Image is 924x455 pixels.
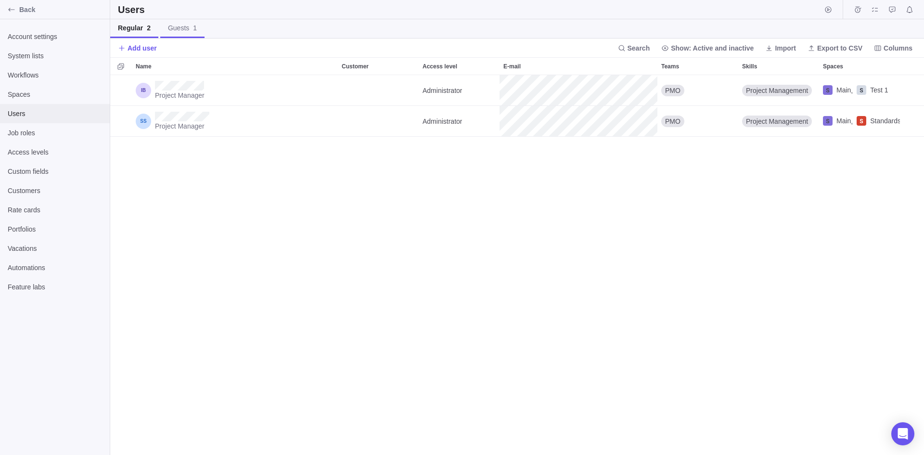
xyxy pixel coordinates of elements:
[419,106,500,137] div: Access level
[8,32,102,41] span: Account settings
[500,75,657,106] div: E-mail
[8,263,102,273] span: Automations
[819,75,900,105] div: Main, Test 1
[8,90,102,99] span: Spaces
[500,58,657,75] div: E-mail
[168,23,197,33] span: Guests
[338,58,419,75] div: Customer
[836,85,851,95] span: Main
[819,58,900,75] div: Spaces
[160,19,205,38] a: Guests1
[819,75,900,106] div: Spaces
[819,106,900,137] div: Spaces
[503,62,521,71] span: E-mail
[657,58,738,75] div: Teams
[891,422,914,445] div: Open Intercom Messenger
[657,41,757,55] span: Show: Active and inactive
[614,41,654,55] span: Search
[746,117,808,126] span: Project Management
[155,121,209,131] span: Project Manager
[8,205,102,215] span: Rate cards
[817,43,862,53] span: Export to CSV
[419,58,500,75] div: Access level
[8,167,102,176] span: Custom fields
[8,109,102,118] span: Users
[342,62,369,71] span: Customer
[19,5,106,14] span: Back
[118,23,151,33] span: Regular
[661,62,679,71] span: Teams
[8,147,102,157] span: Access levels
[500,106,657,137] div: E-mail
[823,62,843,71] span: Spaces
[738,58,819,75] div: Skills
[132,106,338,137] div: Name
[823,116,853,126] div: ,
[819,106,900,136] div: Main, Standards Project
[419,75,500,105] div: Administrator
[870,116,924,126] span: Standards Project
[738,75,819,105] div: Project Management
[665,117,680,126] span: PMO
[671,43,754,53] span: Show: Active and inactive
[132,58,338,75] div: Name
[128,43,157,53] span: Add user
[8,70,102,80] span: Workflows
[738,75,819,106] div: Skills
[851,7,864,15] a: Time logs
[419,106,500,136] div: Administrator
[114,60,128,73] span: Selection mode
[657,75,738,106] div: Teams
[903,3,916,16] span: Notifications
[738,106,819,136] div: Project Management
[8,282,102,292] span: Feature labs
[657,75,738,105] div: PMO
[742,62,757,71] span: Skills
[8,128,102,138] span: Job roles
[118,3,147,16] h2: Users
[903,7,916,15] a: Notifications
[155,91,205,100] span: Project Manager
[136,62,152,71] span: Name
[868,3,882,16] span: My assignments
[885,3,899,16] span: Approval requests
[628,43,650,53] span: Search
[193,24,197,32] span: 1
[885,7,899,15] a: Approval requests
[870,41,916,55] span: Columns
[821,3,835,16] span: Start timer
[147,24,151,32] span: 2
[851,3,864,16] span: Time logs
[657,106,738,136] div: PMO
[423,117,462,126] span: Administrator
[775,43,796,53] span: Import
[8,244,102,253] span: Vacations
[884,43,912,53] span: Columns
[423,86,462,95] span: Administrator
[419,75,500,106] div: Access level
[118,41,157,55] span: Add user
[868,7,882,15] a: My assignments
[8,224,102,234] span: Portfolios
[804,41,866,55] span: Export to CSV
[110,19,158,38] a: Regular2
[836,116,851,126] span: Main
[746,86,808,95] span: Project Management
[423,62,457,71] span: Access level
[110,75,924,455] div: grid
[338,75,419,106] div: Customer
[738,106,819,137] div: Skills
[665,86,680,95] span: PMO
[657,106,738,137] div: Teams
[338,106,419,137] div: Customer
[8,51,102,61] span: System lists
[761,41,800,55] span: Import
[132,75,338,106] div: Name
[8,186,102,195] span: Customers
[823,85,853,95] div: ,
[870,85,888,95] span: Test 1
